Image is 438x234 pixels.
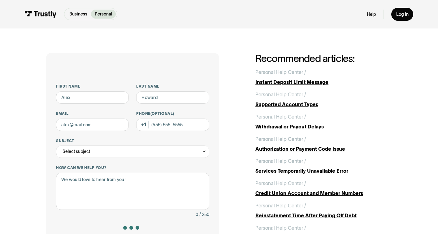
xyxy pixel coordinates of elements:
img: Trustly Logo [25,11,57,18]
input: Alex [56,91,129,104]
div: Authorization or Payment Code Issue [255,145,392,153]
a: Personal Help Center /Withdrawal or Payout Delays [255,113,392,131]
p: Business [69,11,87,17]
label: Email [56,111,129,116]
label: Subject [56,138,209,143]
label: How can we help you? [56,165,209,170]
div: Personal Help Center / [255,69,306,76]
div: Personal Help Center / [255,224,306,232]
div: 0 [196,211,198,219]
div: Personal Help Center / [255,91,306,98]
p: Personal [95,11,112,17]
input: (555) 555-5555 [136,119,209,131]
span: (Optional) [150,111,174,115]
input: Howard [136,91,209,104]
a: Personal [91,10,116,19]
label: Phone [136,111,209,116]
div: Personal Help Center / [255,113,306,121]
div: Personal Help Center / [255,202,306,210]
div: Select subject [63,148,90,155]
a: Personal Help Center /Authorization or Payment Code Issue [255,136,392,153]
div: Personal Help Center / [255,158,306,165]
div: Services Temporarily Unavailable Error [255,167,392,175]
div: Withdrawal or Payout Delays [255,123,392,131]
a: Help [367,11,376,17]
div: Instant Deposit Limit Message [255,79,392,86]
div: Supported Account Types [255,101,392,108]
a: Personal Help Center /Services Temporarily Unavailable Error [255,158,392,175]
div: Personal Help Center / [255,136,306,143]
a: Personal Help Center /Supported Account Types [255,91,392,108]
label: First name [56,84,129,89]
a: Business [66,10,91,19]
a: Log in [391,8,414,21]
div: / 250 [199,211,209,219]
label: Last name [136,84,209,89]
a: Personal Help Center /Reinstatement Time After Paying Off Debt [255,202,392,219]
div: Reinstatement Time After Paying Off Debt [255,212,392,219]
div: Personal Help Center / [255,180,306,187]
a: Personal Help Center /Instant Deposit Limit Message [255,69,392,86]
div: Credit Union Account and Member Numbers [255,190,392,197]
h2: Recommended articles: [255,53,392,64]
div: Log in [396,11,409,17]
a: Personal Help Center /Credit Union Account and Member Numbers [255,180,392,197]
input: alex@mail.com [56,119,129,131]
